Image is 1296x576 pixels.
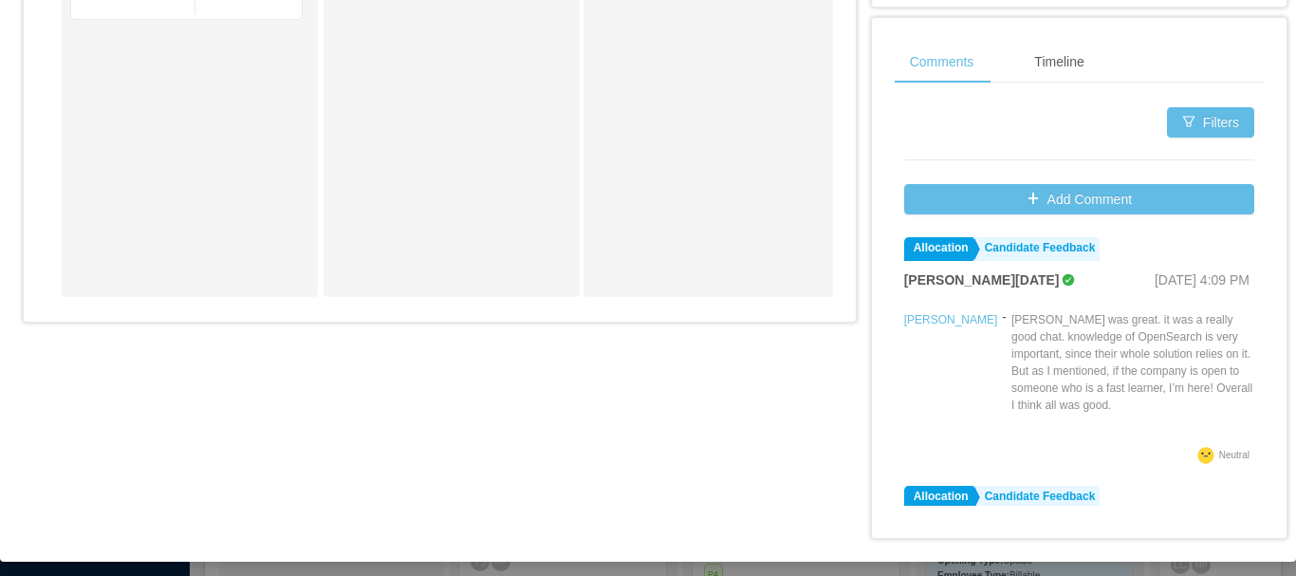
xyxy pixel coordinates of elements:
a: Allocation [904,237,973,261]
button: icon: filterFilters [1167,107,1254,138]
p: [PERSON_NAME] was great. it was a really good chat. knowledge of OpenSearch is very important, si... [1011,311,1254,414]
div: Timeline [1019,41,1099,84]
a: Candidate Feedback [975,237,1101,261]
div: - [1002,307,1007,442]
button: icon: plusAdd Comment [904,184,1254,214]
a: [PERSON_NAME] [904,313,998,326]
a: Allocation [904,486,973,510]
a: Candidate Feedback [975,486,1101,510]
div: Comments [895,41,990,84]
strong: [PERSON_NAME][DATE] [904,272,1060,288]
span: Neutral [1219,450,1250,460]
span: [DATE] 4:09 PM [1155,272,1250,288]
